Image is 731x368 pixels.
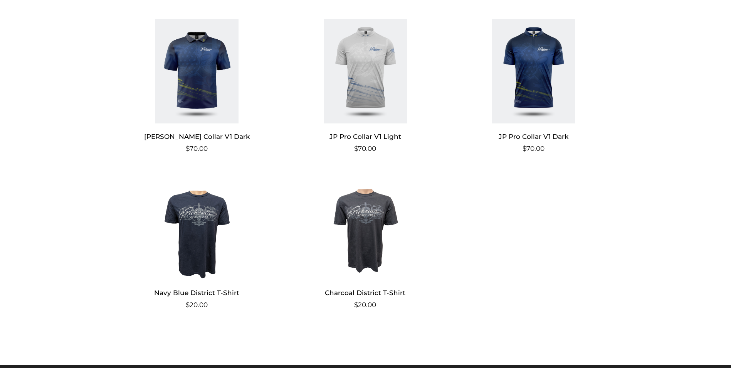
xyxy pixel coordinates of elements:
[523,145,544,152] bdi: 70.00
[459,19,608,123] img: JP Pro Collar V1 Dark
[186,301,190,309] span: $
[290,176,440,280] img: Charcoal District T-Shirt
[186,301,208,309] bdi: 20.00
[290,19,440,123] img: JP Pro Collar V1 Light
[186,145,190,152] span: $
[290,19,440,154] a: JP Pro Collar V1 Light $70.00
[186,145,208,152] bdi: 70.00
[354,301,358,309] span: $
[290,130,440,144] h2: JP Pro Collar V1 Light
[122,19,272,154] a: [PERSON_NAME] Collar V1 Dark $70.00
[290,176,440,310] a: Charcoal District T-Shirt $20.00
[122,130,272,144] h2: [PERSON_NAME] Collar V1 Dark
[122,286,272,300] h2: Navy Blue District T-Shirt
[354,145,358,152] span: $
[459,19,608,154] a: JP Pro Collar V1 Dark $70.00
[523,145,526,152] span: $
[290,286,440,300] h2: Charcoal District T-Shirt
[354,301,376,309] bdi: 20.00
[122,19,272,123] img: JP Polo Collar V1 Dark
[354,145,376,152] bdi: 70.00
[122,176,272,310] a: Navy Blue District T-Shirt $20.00
[122,176,272,280] img: Navy Blue District T-Shirt
[459,130,608,144] h2: JP Pro Collar V1 Dark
